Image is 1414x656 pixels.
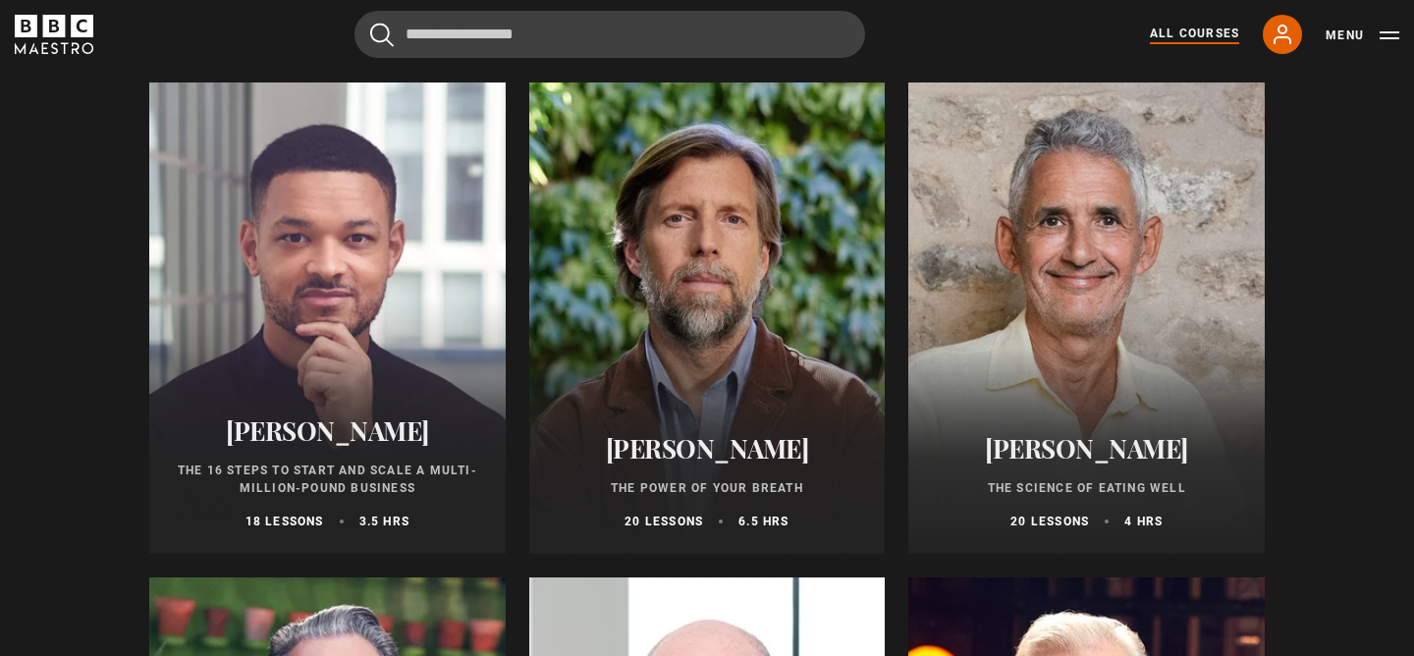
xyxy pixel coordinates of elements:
h2: [PERSON_NAME] [932,433,1241,464]
p: 6.5 hrs [738,513,789,530]
p: The Science of Eating Well [932,479,1241,497]
input: Search [354,11,865,58]
p: The Power of Your Breath [553,479,862,497]
p: 20 lessons [1010,513,1089,530]
a: [PERSON_NAME] The 16 Steps to Start and Scale a Multi-Million-Pound Business 18 lessons 3.5 hrs [149,82,506,554]
button: Submit the search query [370,23,394,47]
h2: [PERSON_NAME] [553,433,862,464]
p: 4 hrs [1124,513,1163,530]
a: [PERSON_NAME] The Power of Your Breath 20 lessons 6.5 hrs [529,82,886,554]
a: All Courses [1150,25,1239,44]
p: The 16 Steps to Start and Scale a Multi-Million-Pound Business [173,462,482,497]
p: 18 lessons [245,513,324,530]
h2: [PERSON_NAME] [173,415,482,446]
p: 20 lessons [625,513,703,530]
button: Toggle navigation [1326,26,1399,45]
p: 3.5 hrs [359,513,409,530]
a: [PERSON_NAME] The Science of Eating Well 20 lessons 4 hrs [908,82,1265,554]
svg: BBC Maestro [15,15,93,54]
